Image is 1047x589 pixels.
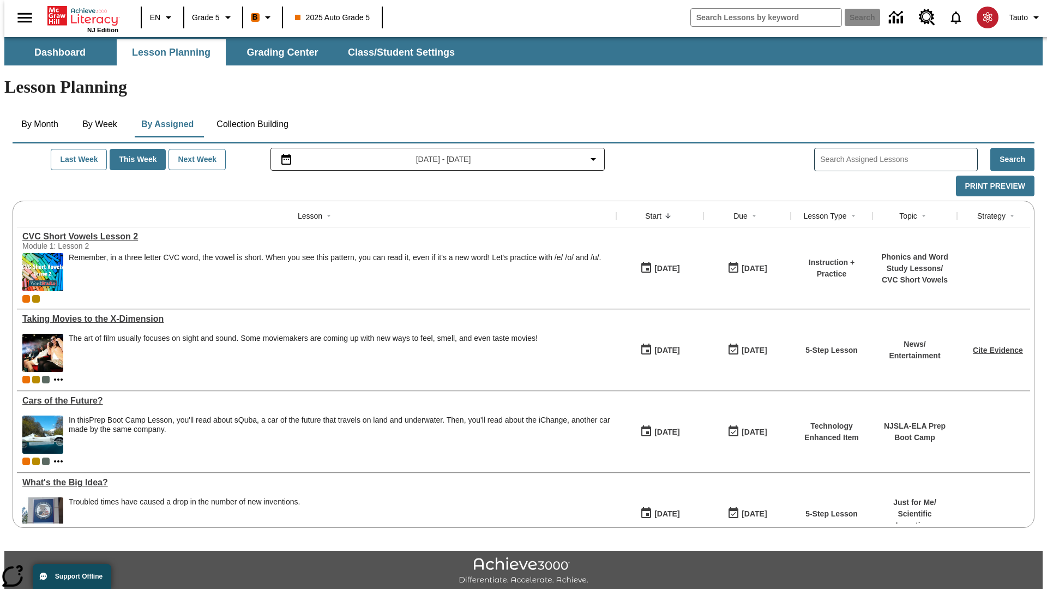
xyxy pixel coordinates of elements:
span: [DATE] - [DATE] [416,154,471,165]
div: [DATE] [654,344,679,357]
span: NJ Edition [87,27,118,33]
button: 04/13/26: Last day the lesson can be accessed [724,503,771,524]
p: Technology Enhanced Item [796,420,867,443]
div: [DATE] [742,262,767,275]
button: Search [990,148,1034,171]
button: Profile/Settings [1005,8,1047,27]
button: 08/24/25: Last day the lesson can be accessed [724,340,771,360]
input: search field [691,9,841,26]
div: Lesson Type [803,211,846,221]
div: What's the Big Idea? [22,478,611,488]
button: Open side menu [9,2,41,34]
button: Sort [322,209,335,223]
p: Scientific Inventions [878,508,952,531]
button: Print Preview [956,176,1034,197]
button: 08/19/25: Last day the lesson can be accessed [724,258,771,279]
img: A large sign near a building says U.S. Patent and Trademark Office. A troubled economy can make i... [22,497,63,536]
img: Panel in front of the seats sprays water mist to the happy audience at a 4DX-equipped theater. [22,334,63,372]
div: Remember, in a three letter CVC word, the vowel is short. When you see this pattern, you can read... [69,253,601,291]
div: Start [645,211,661,221]
button: Lesson Planning [117,39,226,65]
button: Sort [917,209,930,223]
div: OL 2025 Auto Grade 6 [42,376,50,383]
button: Grading Center [228,39,337,65]
a: Taking Movies to the X-Dimension, Lessons [22,314,611,324]
span: EN [150,12,160,23]
a: Cite Evidence [973,346,1023,354]
p: 5-Step Lesson [805,345,858,356]
div: Cars of the Future? [22,396,611,406]
p: Remember, in a three letter CVC word, the vowel is short. When you see this pattern, you can read... [69,253,601,262]
img: avatar image [977,7,998,28]
button: 08/18/25: First time the lesson was available [636,340,683,360]
div: New 2025 class [32,376,40,383]
p: Entertainment [889,350,940,362]
button: Next Week [169,149,226,170]
p: Phonics and Word Study Lessons / [878,251,952,274]
h1: Lesson Planning [4,77,1043,97]
span: New 2025 class [32,458,40,465]
button: Select a new avatar [970,3,1005,32]
button: Support Offline [33,564,111,589]
a: What's the Big Idea?, Lessons [22,478,611,488]
button: This Week [110,149,166,170]
div: Current Class [22,295,30,303]
a: Home [47,5,118,27]
div: [DATE] [654,507,679,521]
a: Notifications [942,3,970,32]
div: [DATE] [742,507,767,521]
button: Grade: Grade 5, Select a grade [188,8,239,27]
a: CVC Short Vowels Lesson 2, Lessons [22,232,611,242]
button: 08/14/25: First time the lesson was available [636,422,683,442]
button: Sort [748,209,761,223]
img: Achieve3000 Differentiate Accelerate Achieve [459,557,588,585]
div: Due [733,211,748,221]
button: Collection Building [208,111,297,137]
div: Strategy [977,211,1006,221]
div: Topic [899,211,917,221]
div: Home [47,4,118,33]
a: Data Center [882,3,912,33]
button: Sort [1006,209,1019,223]
a: Resource Center, Will open in new tab [912,3,942,32]
div: Taking Movies to the X-Dimension [22,314,611,324]
div: The art of film usually focuses on sight and sound. Some moviemakers are coming up with new ways ... [69,334,538,372]
button: Last Week [51,149,107,170]
div: Current Class [22,458,30,465]
input: Search Assigned Lessons [820,152,977,167]
div: SubNavbar [4,37,1043,65]
button: Show more classes [52,373,65,386]
div: [DATE] [654,425,679,439]
img: High-tech automobile treading water. [22,416,63,454]
span: In this Prep Boot Camp Lesson, you'll read about sQuba, a car of the future that travels on land ... [69,416,611,454]
button: Language: EN, Select a language [145,8,180,27]
svg: Collapse Date Range Filter [587,153,600,166]
div: Current Class [22,376,30,383]
div: OL 2025 Auto Grade 6 [42,458,50,465]
testabrev: Prep Boot Camp Lesson, you'll read about sQuba, a car of the future that travels on land and unde... [69,416,610,434]
button: 04/07/25: First time the lesson was available [636,503,683,524]
button: Select the date range menu item [275,153,600,166]
div: [DATE] [742,344,767,357]
div: Lesson [298,211,322,221]
p: Just for Me / [878,497,952,508]
p: CVC Short Vowels [878,274,952,286]
div: [DATE] [742,425,767,439]
button: By Week [73,111,127,137]
p: 5-Step Lesson [805,508,858,520]
div: New 2025 class [32,295,40,303]
button: Boost Class color is orange. Change class color [246,8,279,27]
button: 08/01/26: Last day the lesson can be accessed [724,422,771,442]
div: Troubled times have caused a drop in the number of new inventions. [69,497,300,536]
p: News / [889,339,940,350]
button: Class/Student Settings [339,39,464,65]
